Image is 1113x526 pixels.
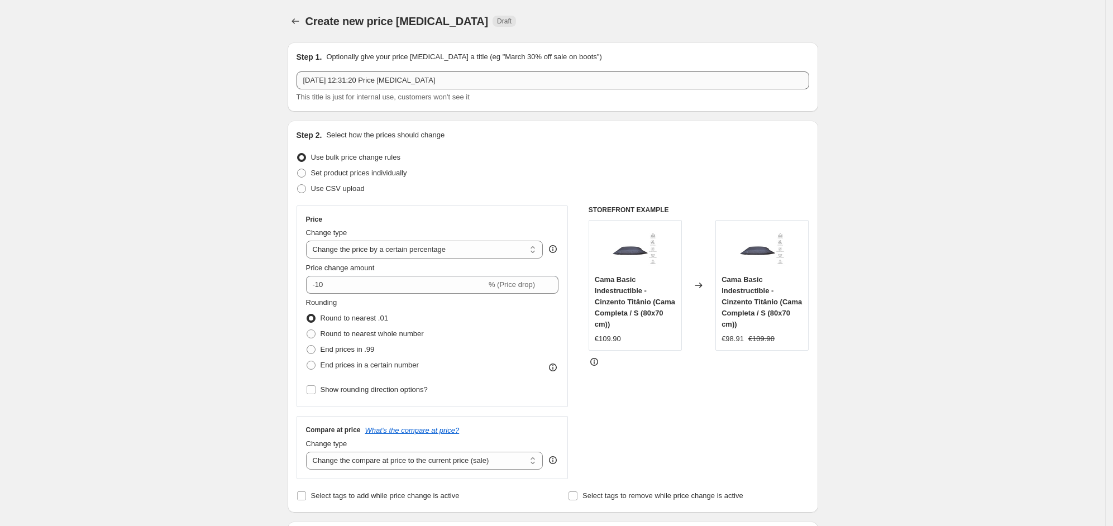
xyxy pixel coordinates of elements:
h2: Step 1. [297,51,322,63]
span: Cama Basic Indestructible - Cinzento Titânio (Cama Completa / S (80x70 cm)) [722,275,802,328]
span: Set product prices individually [311,169,407,177]
button: Price change jobs [288,13,303,29]
span: Change type [306,228,347,237]
h2: Step 2. [297,130,322,141]
span: Round to nearest .01 [321,314,388,322]
div: help [547,455,558,466]
span: Use CSV upload [311,184,365,193]
span: Price change amount [306,264,375,272]
span: Draft [497,17,512,26]
strike: €109.90 [748,333,775,345]
span: Select tags to remove while price change is active [582,491,743,500]
button: What's the compare at price? [365,426,460,434]
div: €98.91 [722,333,744,345]
p: Optionally give your price [MEDICAL_DATA] a title (eg "March 30% off sale on boots") [326,51,601,63]
span: Select tags to add while price change is active [311,491,460,500]
span: Create new price [MEDICAL_DATA] [305,15,489,27]
div: help [547,243,558,255]
img: Indestuctible_Dog_Bed_Titanium_Grey_957a8054-ebd5-4979-a521-81a12c6dedb0_80x.png [740,226,785,271]
span: Show rounding direction options? [321,385,428,394]
img: Indestuctible_Dog_Bed_Titanium_Grey_957a8054-ebd5-4979-a521-81a12c6dedb0_80x.png [613,226,657,271]
span: End prices in a certain number [321,361,419,369]
input: -15 [306,276,486,294]
h3: Compare at price [306,425,361,434]
span: Use bulk price change rules [311,153,400,161]
h3: Price [306,215,322,224]
span: This title is just for internal use, customers won't see it [297,93,470,101]
span: End prices in .99 [321,345,375,353]
div: €109.90 [595,333,621,345]
span: Change type [306,439,347,448]
span: Rounding [306,298,337,307]
p: Select how the prices should change [326,130,445,141]
input: 30% off holiday sale [297,71,809,89]
span: Cama Basic Indestructible - Cinzento Titânio (Cama Completa / S (80x70 cm)) [595,275,675,328]
span: % (Price drop) [489,280,535,289]
h6: STOREFRONT EXAMPLE [589,205,809,214]
span: Round to nearest whole number [321,329,424,338]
